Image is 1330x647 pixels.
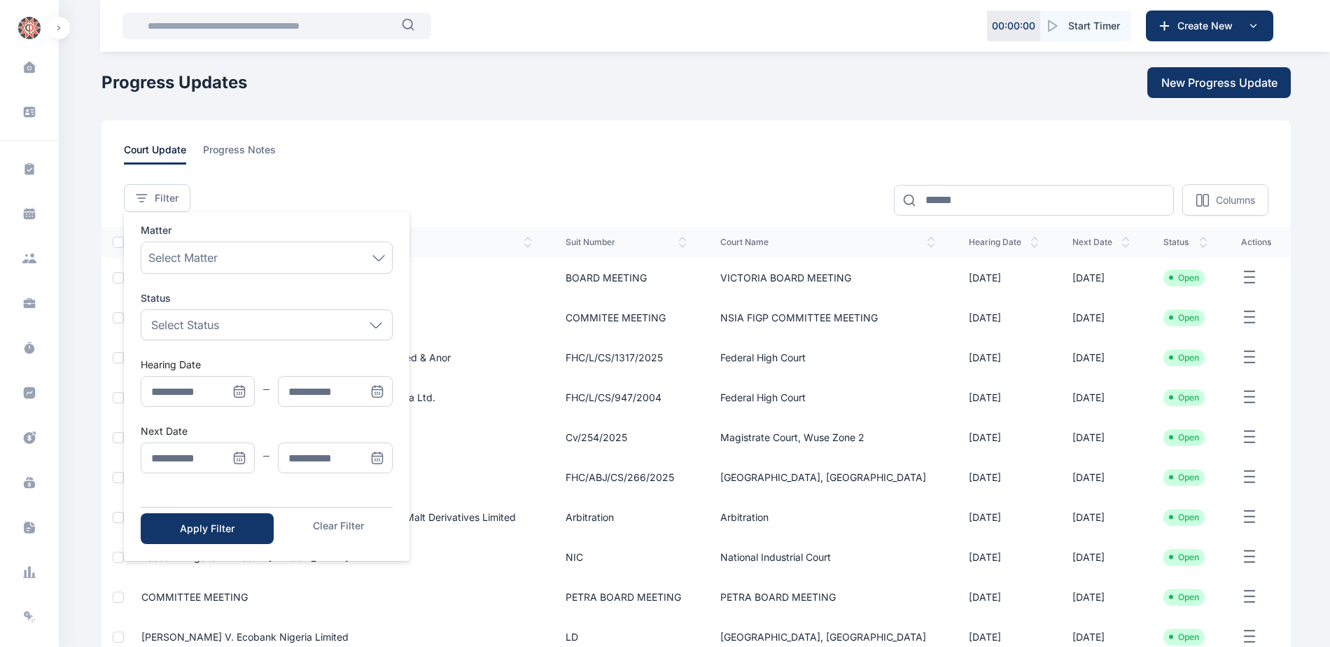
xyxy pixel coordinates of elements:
td: [DATE] [952,298,1056,338]
span: Matter [141,223,171,237]
td: COMMITEE MEETING [549,298,703,338]
td: [DATE] [952,258,1056,298]
li: Open [1169,552,1199,563]
td: [DATE] [952,497,1056,537]
li: Open [1169,272,1199,284]
a: court update [124,143,203,165]
li: Open [1169,392,1199,403]
span: progress notes [203,143,276,165]
td: [DATE] [952,377,1056,417]
span: status [1163,237,1207,248]
p: 00 : 00 : 00 [992,19,1035,33]
td: cv/254/2025 [549,417,703,457]
button: Columns [1182,184,1268,216]
td: Arbitration [549,497,703,537]
button: Start Timer [1040,11,1131,41]
td: Federal High Court [703,377,952,417]
h1: Progress Updates [101,71,247,94]
span: hearing date [969,237,1039,248]
td: [DATE] [952,338,1056,377]
td: FHC/L/CS/947/2004 [549,377,703,417]
span: Create New [1172,19,1245,33]
button: Clear Filter [285,519,393,533]
td: [DATE] [1056,497,1147,537]
li: Open [1169,632,1199,643]
a: progress notes [203,143,293,165]
button: New Progress Update [1147,67,1291,98]
td: [DATE] [1056,457,1147,497]
td: [DATE] [952,417,1056,457]
a: COMMITTEE MEETING [141,591,248,603]
td: [DATE] [1056,258,1147,298]
td: BOARD MEETING [549,258,703,298]
ul: Menu [124,212,409,561]
button: Create New [1146,11,1273,41]
td: FHC/L/CS/1317/2025 [549,338,703,377]
td: [DATE] [952,457,1056,497]
button: Filter [124,184,190,212]
li: Open [1169,592,1199,603]
td: [DATE] [1056,377,1147,417]
td: [DATE] [1056,537,1147,577]
td: [GEOGRAPHIC_DATA], [GEOGRAPHIC_DATA] [703,457,952,497]
td: Magistrate Court, Wuse Zone 2 [703,417,952,457]
label: Status [141,291,393,305]
td: National Industrial Court [703,537,952,577]
li: Open [1169,312,1199,323]
td: Federal High Court [703,338,952,377]
td: [DATE] [952,537,1056,577]
li: Open [1169,472,1199,483]
label: Hearing Date [141,359,201,370]
td: [DATE] [1056,338,1147,377]
li: Open [1169,512,1199,523]
a: [PERSON_NAME] V. Ecobank Nigeria Limited [141,631,349,643]
span: court name [720,237,935,248]
span: New Progress Update [1161,74,1277,91]
label: Next Date [141,425,188,437]
li: Open [1169,352,1199,363]
td: [DATE] [1056,577,1147,617]
td: PETRA BOARD MEETING [549,577,703,617]
td: FHC/ABJ/CS/266/2025 [549,457,703,497]
button: Apply Filter [141,513,274,544]
span: actions [1241,237,1274,248]
td: PETRA BOARD MEETING [703,577,952,617]
li: Open [1169,432,1199,443]
td: Arbitration [703,497,952,537]
td: [DATE] [952,577,1056,617]
td: [DATE] [1056,417,1147,457]
td: [DATE] [1056,298,1147,338]
p: Select Status [151,316,219,333]
div: Apply Filter [163,522,251,536]
span: suit number [566,237,687,248]
td: VICTORIA BOARD MEETING [703,258,952,298]
span: court update [124,143,186,165]
td: NSIA FIGP COMMITTEE MEETING [703,298,952,338]
p: Columns [1216,193,1255,207]
span: Start Timer [1068,19,1120,33]
span: next date [1072,237,1130,248]
span: Filter [155,191,178,205]
td: NIC [549,537,703,577]
span: Select Matter [148,249,218,266]
a: Ecobank Nigeria Limited v. [PERSON_NAME] [141,551,349,563]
